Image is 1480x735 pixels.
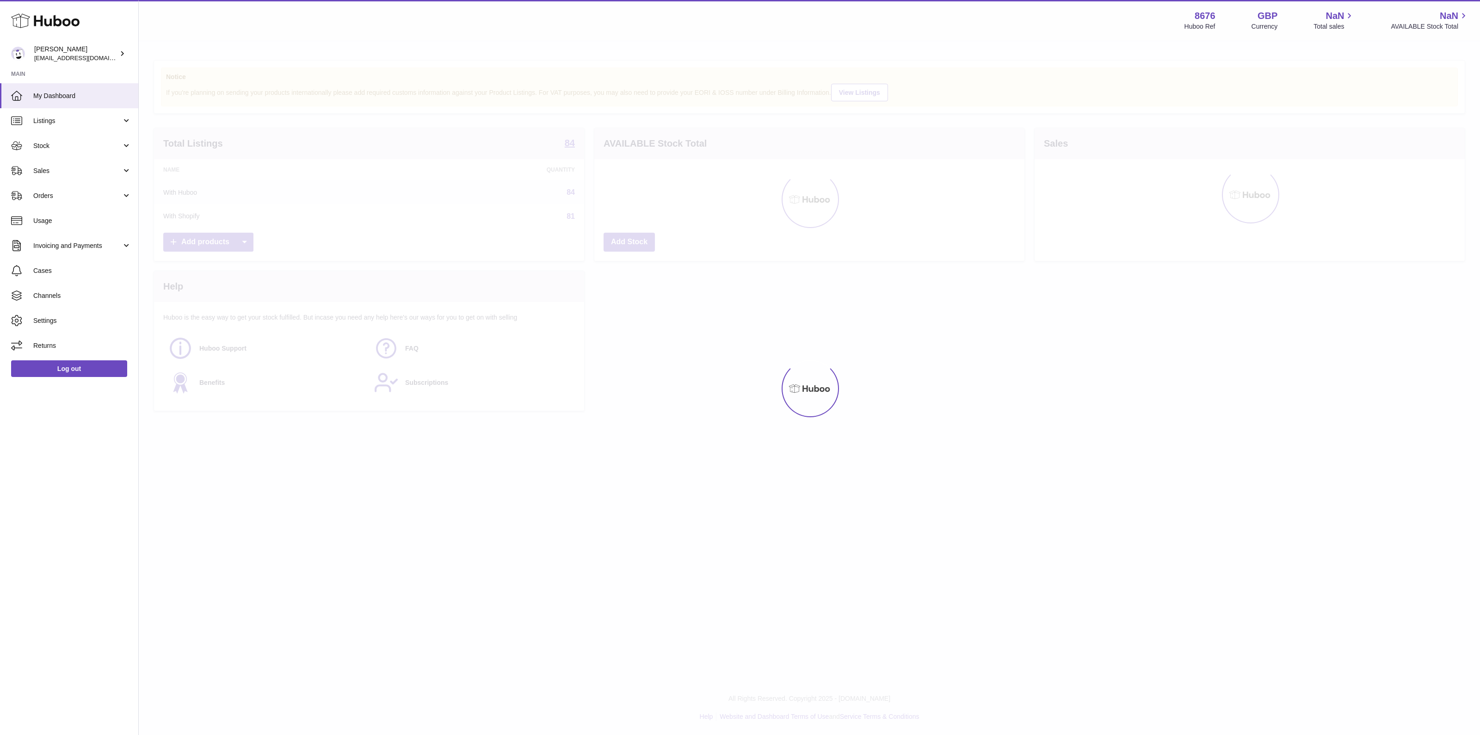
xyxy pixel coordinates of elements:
[33,241,122,250] span: Invoicing and Payments
[1440,10,1458,22] span: NaN
[1326,10,1344,22] span: NaN
[1313,10,1355,31] a: NaN Total sales
[34,45,117,62] div: [PERSON_NAME]
[1258,10,1277,22] strong: GBP
[33,216,131,225] span: Usage
[11,47,25,61] img: hello@inoby.co.uk
[33,117,122,125] span: Listings
[11,360,127,377] a: Log out
[33,142,122,150] span: Stock
[34,54,136,62] span: [EMAIL_ADDRESS][DOMAIN_NAME]
[33,191,122,200] span: Orders
[1195,10,1215,22] strong: 8676
[33,291,131,300] span: Channels
[1391,10,1469,31] a: NaN AVAILABLE Stock Total
[1252,22,1278,31] div: Currency
[1313,22,1355,31] span: Total sales
[1184,22,1215,31] div: Huboo Ref
[33,316,131,325] span: Settings
[33,266,131,275] span: Cases
[33,167,122,175] span: Sales
[33,92,131,100] span: My Dashboard
[1391,22,1469,31] span: AVAILABLE Stock Total
[33,341,131,350] span: Returns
